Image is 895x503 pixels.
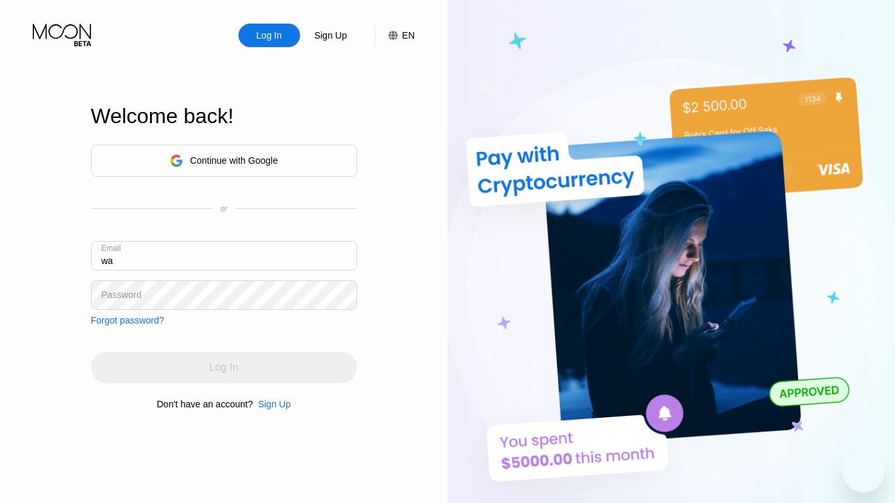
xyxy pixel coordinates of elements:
[258,399,291,409] div: Sign Up
[91,104,357,128] div: Welcome back!
[843,451,885,493] iframe: Button to launch messaging window
[402,30,415,41] div: EN
[220,204,227,214] div: or
[102,289,142,300] div: Password
[157,399,253,409] div: Don't have an account?
[238,24,300,47] div: Log In
[91,315,164,326] div: Forgot password?
[300,24,362,47] div: Sign Up
[102,244,121,253] div: Email
[313,29,349,42] div: Sign Up
[91,145,357,177] div: Continue with Google
[255,29,283,42] div: Log In
[375,24,415,47] div: EN
[190,155,278,166] div: Continue with Google
[253,399,291,409] div: Sign Up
